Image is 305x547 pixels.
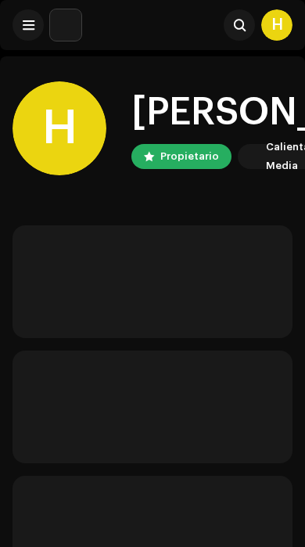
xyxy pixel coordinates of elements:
[13,81,106,175] div: H
[241,147,260,166] img: 4d5a508c-c80f-4d99-b7fb-82554657661d
[160,147,219,166] div: Propietario
[261,9,292,41] div: H
[50,9,81,41] img: 4d5a508c-c80f-4d99-b7fb-82554657661d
